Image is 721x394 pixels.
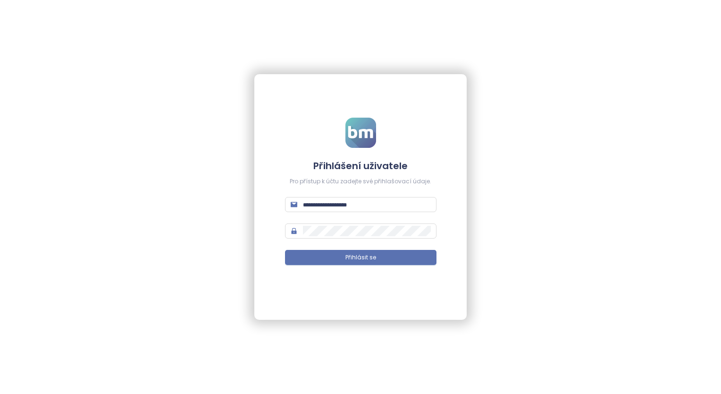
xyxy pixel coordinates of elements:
h4: Přihlášení uživatele [285,159,436,172]
span: Přihlásit se [345,253,376,262]
span: mail [291,201,297,208]
button: Přihlásit se [285,250,436,265]
span: lock [291,228,297,234]
div: Pro přístup k účtu zadejte své přihlašovací údaje. [285,177,436,186]
img: logo [345,118,376,148]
